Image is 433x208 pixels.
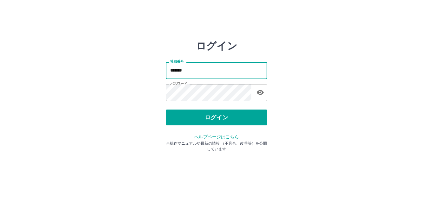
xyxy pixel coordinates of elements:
[196,40,237,52] h2: ログイン
[170,81,187,86] label: パスワード
[166,141,267,152] p: ※操作マニュアルや最新の情報 （不具合、改善等）を公開しています
[194,134,239,139] a: ヘルプページはこちら
[166,110,267,125] button: ログイン
[170,59,184,64] label: 社員番号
